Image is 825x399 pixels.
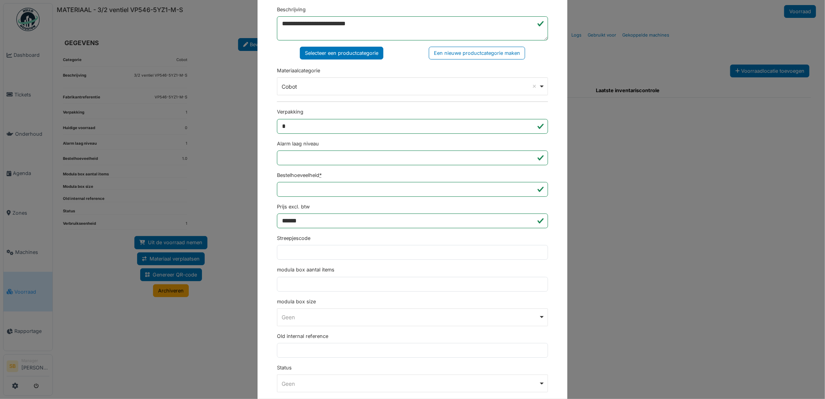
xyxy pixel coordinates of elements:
[531,82,538,90] button: Remove item: '7402'
[300,47,383,59] div: Selecteer een productcategorie
[277,203,310,210] label: Prijs excl. btw
[277,108,303,115] label: Verpakking
[429,47,525,59] div: Een nieuwe productcategorie maken
[282,380,539,388] div: Geen
[277,140,319,147] label: Alarm laag niveau
[277,234,310,242] label: Streepjescode
[277,266,334,273] label: modula box aantal items
[277,332,328,340] label: Old internal reference
[277,6,306,13] label: Beschrijving
[277,298,316,305] label: modula box size
[282,313,539,321] div: Geen
[277,364,292,371] label: Status
[277,171,322,179] label: Bestelhoeveelheid
[282,82,539,91] div: Cobot
[277,67,320,74] label: Materiaalcategorie
[319,172,322,178] abbr: Verplicht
